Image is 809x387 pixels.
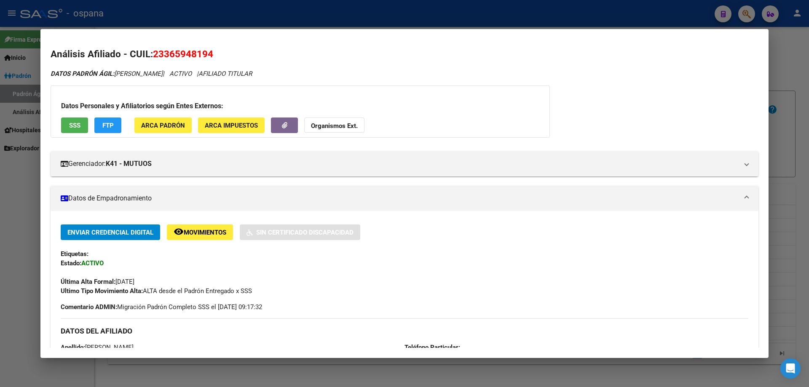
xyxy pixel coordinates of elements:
mat-icon: remove_red_eye [174,227,184,237]
i: | ACTIVO | [51,70,252,77]
span: [PERSON_NAME] [61,344,134,351]
button: Organismos Ext. [304,117,364,133]
strong: Última Alta Formal: [61,278,115,286]
span: AFILIADO TITULAR [198,70,252,77]
strong: K41 - MUTUOS [106,159,152,169]
strong: Apellido: [61,344,85,351]
span: ARCA Impuestos [205,122,258,129]
mat-expansion-panel-header: Datos de Empadronamiento [51,186,758,211]
strong: ACTIVO [81,259,104,267]
strong: Ultimo Tipo Movimiento Alta: [61,287,143,295]
button: Enviar Credencial Digital [61,224,160,240]
strong: Teléfono Particular: [404,344,460,351]
span: SSS [69,122,80,129]
strong: Organismos Ext. [311,122,358,130]
mat-expansion-panel-header: Gerenciador:K41 - MUTUOS [51,151,758,176]
h2: Análisis Afiliado - CUIL: [51,47,758,61]
strong: Estado: [61,259,81,267]
button: Movimientos [167,224,233,240]
button: ARCA Padrón [134,117,192,133]
button: Sin Certificado Discapacidad [240,224,360,240]
span: 23365948194 [153,48,213,59]
span: [DATE] [61,278,134,286]
span: FTP [102,122,114,129]
button: SSS [61,117,88,133]
h3: DATOS DEL AFILIADO [61,326,748,336]
h3: Datos Personales y Afiliatorios según Entes Externos: [61,101,539,111]
mat-panel-title: Datos de Empadronamiento [61,193,738,203]
strong: DATOS PADRÓN ÁGIL: [51,70,114,77]
strong: Etiquetas: [61,250,88,258]
span: Migración Padrón Completo SSS el [DATE] 09:17:32 [61,302,262,312]
button: ARCA Impuestos [198,117,265,133]
span: Sin Certificado Discapacidad [256,229,354,236]
mat-panel-title: Gerenciador: [61,159,738,169]
button: FTP [94,117,121,133]
span: Enviar Credencial Digital [67,229,153,236]
div: Open Intercom Messenger [780,358,801,379]
span: [PERSON_NAME] [51,70,163,77]
span: Movimientos [184,229,226,236]
strong: Comentario ADMIN: [61,303,117,311]
span: ALTA desde el Padrón Entregado x SSS [61,287,252,295]
span: ARCA Padrón [141,122,185,129]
